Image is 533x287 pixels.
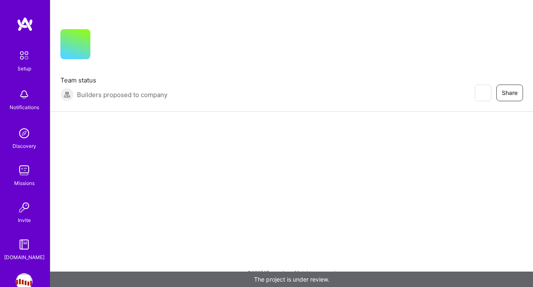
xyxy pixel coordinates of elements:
div: Setup [17,64,31,73]
button: Share [496,85,523,101]
div: The project is under review. [50,272,533,287]
img: bell [16,86,32,103]
img: discovery [16,125,32,142]
i: icon CompanyGray [100,42,107,49]
div: Invite [18,216,31,225]
img: Builders proposed to company [60,88,74,101]
img: logo [17,17,33,32]
div: Missions [14,179,35,187]
div: Notifications [10,103,39,112]
img: teamwork [16,162,32,179]
span: Share [502,89,518,97]
div: Discovery [12,142,36,150]
span: Builders proposed to company [77,90,167,99]
span: Team status [60,76,167,85]
img: Invite [16,199,32,216]
img: guide book [16,236,32,253]
img: setup [15,47,33,64]
i: icon EyeClosed [479,90,486,96]
div: [DOMAIN_NAME] [4,253,45,262]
